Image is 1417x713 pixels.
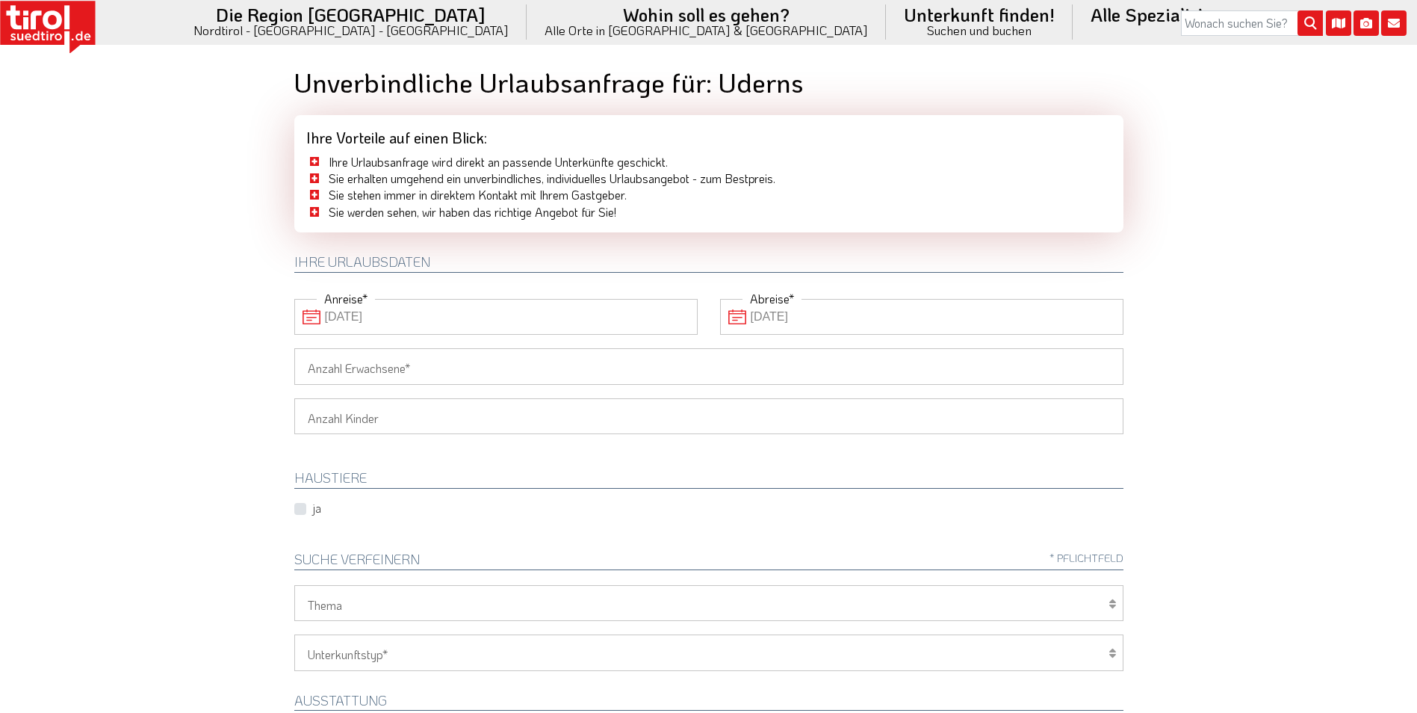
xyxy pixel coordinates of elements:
[294,471,1123,489] h2: HAUSTIERE
[1181,10,1323,36] input: Wonach suchen Sie?
[904,24,1055,37] small: Suchen und buchen
[294,552,1123,570] h2: Suche verfeinern
[545,24,868,37] small: Alle Orte in [GEOGRAPHIC_DATA] & [GEOGRAPHIC_DATA]
[1326,10,1351,36] i: Karte öffnen
[312,500,321,516] label: ja
[1354,10,1379,36] i: Fotogalerie
[294,67,1123,97] h1: Unverbindliche Urlaubsanfrage für: Uderns
[1049,552,1123,564] span: * Pflichtfeld
[306,187,1111,203] li: Sie stehen immer in direktem Kontakt mit Ihrem Gastgeber.
[294,694,1123,712] h2: Ausstattung
[294,255,1123,273] h2: Ihre Urlaubsdaten
[306,154,1111,170] li: Ihre Urlaubsanfrage wird direkt an passende Unterkünfte geschickt.
[193,24,509,37] small: Nordtirol - [GEOGRAPHIC_DATA] - [GEOGRAPHIC_DATA]
[306,170,1111,187] li: Sie erhalten umgehend ein unverbindliches, individuelles Urlaubsangebot - zum Bestpreis.
[1381,10,1407,36] i: Kontakt
[294,115,1123,154] div: Ihre Vorteile auf einen Blick:
[306,204,1111,220] li: Sie werden sehen, wir haben das richtige Angebot für Sie!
